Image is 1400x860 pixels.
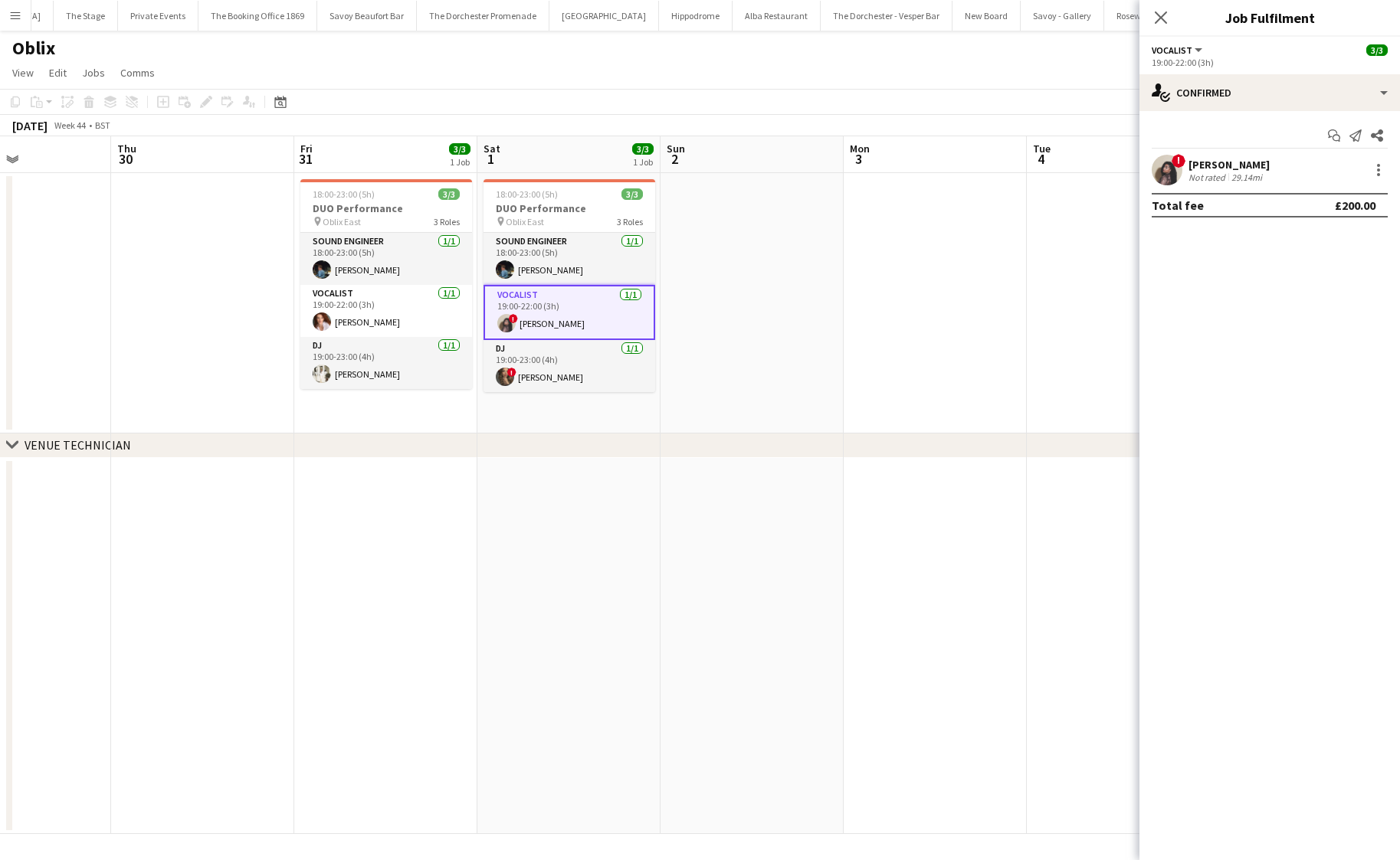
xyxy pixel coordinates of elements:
[1189,172,1228,183] div: Not rated
[1104,1,1254,31] button: Rosewood [GEOGRAPHIC_DATA]
[507,368,516,377] span: !
[1139,74,1400,111] div: Confirmed
[313,188,375,200] span: 18:00-23:00 (5h)
[496,188,558,200] span: 18:00-23:00 (5h)
[1366,44,1388,56] span: 3/3
[632,143,654,155] span: 3/3
[850,142,870,155] span: Mon
[1189,158,1270,172] div: [PERSON_NAME]
[450,156,470,168] div: 1 Job
[114,63,161,83] a: Comms
[484,340,655,392] app-card-role: DJ1/119:00-23:00 (4h)![PERSON_NAME]
[300,142,313,155] span: Fri
[43,63,73,83] a: Edit
[434,216,460,227] span: 3 Roles
[115,150,136,168] span: 30
[659,1,733,31] button: Hippodrome
[76,63,111,83] a: Jobs
[1152,198,1204,213] div: Total fee
[25,437,131,453] div: VENUE TECHNICIAN
[95,119,110,131] div: BST
[317,1,417,31] button: Savoy Beaufort Bar
[621,188,643,200] span: 3/3
[118,1,198,31] button: Private Events
[198,1,317,31] button: The Booking Office 1869
[1152,44,1205,56] button: Vocalist
[617,216,643,227] span: 3 Roles
[484,179,655,392] app-job-card: 18:00-23:00 (5h)3/3DUO Performance Oblix East3 RolesSound Engineer1/118:00-23:00 (5h)[PERSON_NAME...
[82,66,105,80] span: Jobs
[298,150,313,168] span: 31
[1033,142,1051,155] span: Tue
[449,143,470,155] span: 3/3
[51,119,89,131] span: Week 44
[848,150,870,168] span: 3
[6,63,40,83] a: View
[12,66,34,80] span: View
[484,285,655,340] app-card-role: Vocalist1/119:00-22:00 (3h)![PERSON_NAME]
[484,233,655,285] app-card-role: Sound Engineer1/118:00-23:00 (5h)[PERSON_NAME]
[733,1,821,31] button: Alba Restaurant
[506,216,544,227] span: Oblix East
[667,142,685,155] span: Sun
[484,201,655,215] h3: DUO Performance
[12,118,48,133] div: [DATE]
[1228,172,1265,183] div: 29.14mi
[1152,57,1388,68] div: 19:00-22:00 (3h)
[1335,198,1375,213] div: £200.00
[12,37,55,60] h1: Oblix
[300,337,472,389] app-card-role: DJ1/119:00-23:00 (4h)[PERSON_NAME]
[664,150,685,168] span: 2
[300,179,472,389] app-job-card: 18:00-23:00 (5h)3/3DUO Performance Oblix East3 RolesSound Engineer1/118:00-23:00 (5h)[PERSON_NAME...
[120,66,155,80] span: Comms
[54,1,118,31] button: The Stage
[481,150,500,168] span: 1
[509,314,518,323] span: !
[417,1,549,31] button: The Dorchester Promenade
[300,201,472,215] h3: DUO Performance
[952,1,1021,31] button: New Board
[1139,8,1400,28] h3: Job Fulfilment
[1152,44,1192,56] span: Vocalist
[438,188,460,200] span: 3/3
[300,233,472,285] app-card-role: Sound Engineer1/118:00-23:00 (5h)[PERSON_NAME]
[1021,1,1104,31] button: Savoy - Gallery
[633,156,653,168] div: 1 Job
[549,1,659,31] button: [GEOGRAPHIC_DATA]
[1031,150,1051,168] span: 4
[1172,154,1185,168] span: !
[300,285,472,337] app-card-role: Vocalist1/119:00-22:00 (3h)[PERSON_NAME]
[323,216,361,227] span: Oblix East
[49,66,67,80] span: Edit
[484,142,500,155] span: Sat
[821,1,952,31] button: The Dorchester - Vesper Bar
[117,142,136,155] span: Thu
